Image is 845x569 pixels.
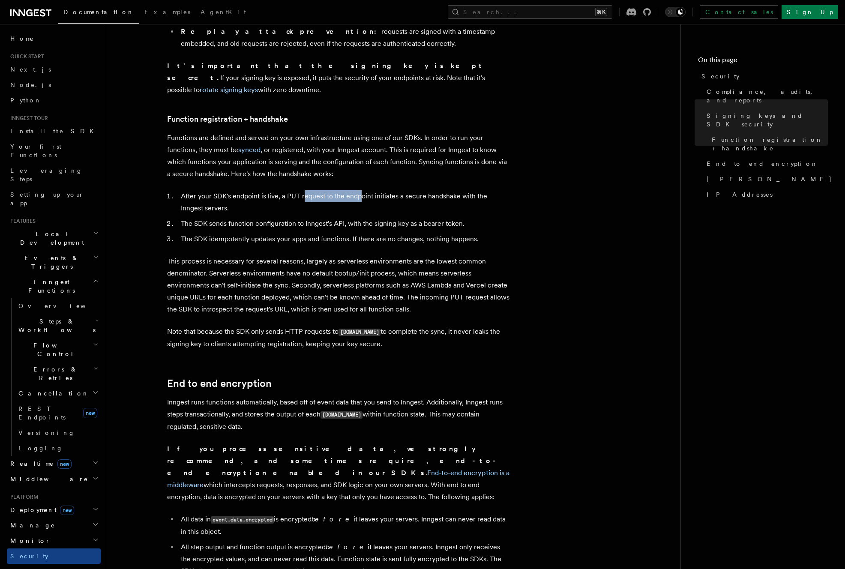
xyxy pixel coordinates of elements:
[15,341,93,358] span: Flow Control
[7,187,101,211] a: Setting up your app
[167,132,510,180] p: Functions are defined and served on your own infrastructure using one of our SDKs. In order to ru...
[10,34,34,43] span: Home
[200,86,258,94] a: rotate signing keys
[703,84,828,108] a: Compliance, audits, and reports
[167,443,510,503] p: . which intercepts requests, responses, and SDK logic on your own servers. With end to end encryp...
[707,175,832,183] span: [PERSON_NAME]
[7,123,101,139] a: Install the SDK
[7,254,93,271] span: Events & Triggers
[58,3,139,24] a: Documentation
[238,146,261,154] a: synced
[700,5,778,19] a: Contact sales
[18,445,63,452] span: Logging
[167,445,426,453] strong: If you process sensitive data, we
[10,191,84,207] span: Setting up your app
[7,521,55,530] span: Manage
[703,171,828,187] a: [PERSON_NAME]
[7,298,101,456] div: Inngest Functions
[15,338,101,362] button: Flow Control
[178,513,510,538] li: All data in is encrypted it leaves your servers. Inngest can never read data in this object.
[707,159,818,168] span: End to end encryption
[181,27,381,36] strong: Replay attack prevention:
[167,326,510,350] p: Note that because the SDK only sends HTTP requests to to complete the sync, it never leaks the si...
[7,536,51,545] span: Monitor
[7,250,101,274] button: Events & Triggers
[7,494,39,500] span: Platform
[10,143,61,159] span: Your first Functions
[595,8,607,16] kbd: ⌘K
[7,53,44,60] span: Quick start
[167,445,500,477] strong: strongly recommend, and sometimes require, end-to-end encryption enabled in our SDKs
[15,298,101,314] a: Overview
[698,55,828,69] h4: On this page
[167,113,288,125] a: Function registration + handshake
[782,5,838,19] a: Sign Up
[708,132,828,156] a: Function registration + handshake
[312,515,354,523] em: before
[201,9,246,15] span: AgentKit
[7,475,88,483] span: Middleware
[7,218,36,225] span: Features
[83,408,97,418] span: new
[7,62,101,77] a: Next.js
[195,3,251,23] a: AgentKit
[144,9,190,15] span: Examples
[167,60,510,96] p: If your signing key is exposed, it puts the security of your endpoints at risk. Note that it's po...
[178,218,510,230] li: The SDK sends function configuration to Inngest's API, with the signing key as a bearer token.
[60,506,74,515] span: new
[7,139,101,163] a: Your first Functions
[10,128,99,135] span: Install the SDK
[707,87,828,105] span: Compliance, audits, and reports
[15,425,101,440] a: Versioning
[7,471,101,487] button: Middleware
[712,135,828,153] span: Function registration + handshake
[7,226,101,250] button: Local Development
[448,5,612,19] button: Search...⌘K
[15,440,101,456] a: Logging
[665,7,686,17] button: Toggle dark mode
[707,111,828,129] span: Signing keys and SDK security
[7,456,101,471] button: Realtimenew
[7,230,93,247] span: Local Development
[7,506,74,514] span: Deployment
[7,77,101,93] a: Node.js
[7,163,101,187] a: Leveraging Steps
[10,81,51,88] span: Node.js
[7,274,101,298] button: Inngest Functions
[10,553,48,560] span: Security
[167,396,510,433] p: Inngest runs functions automatically, based off of event data that you send to Inngest. Additiona...
[63,9,134,15] span: Documentation
[18,429,75,436] span: Versioning
[15,365,93,382] span: Errors & Retries
[707,190,773,199] span: IP Addresses
[15,314,101,338] button: Steps & Workflows
[339,329,381,336] code: [DOMAIN_NAME]
[178,26,510,50] li: requests are signed with a timestamp embedded, and old requests are rejected, even if the request...
[10,97,42,104] span: Python
[7,548,101,564] a: Security
[7,31,101,46] a: Home
[7,93,101,108] a: Python
[7,533,101,548] button: Monitor
[10,167,83,183] span: Leveraging Steps
[7,278,93,295] span: Inngest Functions
[703,108,828,132] a: Signing keys and SDK security
[18,405,66,421] span: REST Endpoints
[7,518,101,533] button: Manage
[326,543,368,551] em: before
[7,459,72,468] span: Realtime
[167,255,510,315] p: This process is necessary for several reasons, largely as serverless environments are the lowest ...
[701,72,740,81] span: Security
[15,401,101,425] a: REST Endpointsnew
[15,362,101,386] button: Errors & Retries
[167,377,272,389] a: End to end encryption
[698,69,828,84] a: Security
[703,156,828,171] a: End to end encryption
[321,411,363,419] code: [DOMAIN_NAME]
[178,190,510,214] li: After your SDK's endpoint is live, a PUT request to the endpoint initiates a secure handshake wit...
[15,317,96,334] span: Steps & Workflows
[18,302,107,309] span: Overview
[10,66,51,73] span: Next.js
[139,3,195,23] a: Examples
[178,233,510,245] li: The SDK idempotently updates your apps and functions. If there are no changes, nothing happens.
